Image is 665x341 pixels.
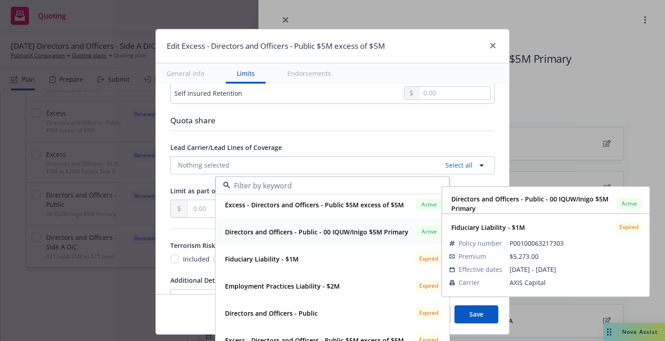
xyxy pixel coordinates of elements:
strong: Directors and Officers - Public - 00 IQUW/Inigo $5M Primary [225,227,408,236]
span: Expired [419,282,438,290]
span: [DATE] - [DATE] [510,265,642,274]
span: Additional Details [170,276,225,285]
strong: Directors and Officers - Public - 00 IQUW/Inigo $5M Primary [451,195,609,213]
input: Filter by keyword [230,180,431,191]
span: Active [420,228,438,236]
div: Quota share [170,115,495,126]
input: Included [170,254,179,263]
button: Limits [226,63,266,84]
span: AXIS Capital [510,278,642,287]
span: Terrorism Risk Insurance Act (TRIA) [170,241,278,250]
span: Expired [419,255,438,263]
strong: Fiduciary Liability - $1M [451,223,525,231]
span: P00100063217303 [510,238,642,248]
span: Policy number [459,238,502,248]
strong: Employment Practices Liability - $2M [225,281,340,290]
strong: Excess - Directors and Officers - Public $5M excess of $5M [225,200,404,209]
span: Active [620,200,638,208]
input: 0.00 [419,87,490,99]
button: General info [156,63,215,84]
button: Endorsements [276,63,342,84]
a: close [487,40,498,51]
strong: Directors and Officers - Public [225,308,318,317]
span: Lead Carrier/Lead Lines of Coverage [170,143,282,152]
button: Save [454,305,498,323]
span: Carrier [459,278,480,287]
input: Rejected [213,254,222,263]
span: Premium [459,252,486,261]
input: 0.00 [188,200,494,217]
span: $5,273.00 [510,252,539,261]
span: Expired [419,309,438,317]
button: Nothing selectedSelect all [170,156,495,174]
span: Effective dates [459,265,502,274]
strong: Fiduciary Liability - $1M [225,254,299,263]
span: Expired [619,223,638,231]
span: Nothing selected [178,160,229,170]
div: Self Insured Retention [174,89,242,98]
a: Select all [442,160,473,170]
h1: Edit Excess - Directors and Officers - Public $5M excess of $5M [167,40,385,52]
span: Included [183,254,210,264]
span: Limit as part of [170,187,218,195]
span: Active [420,201,438,209]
